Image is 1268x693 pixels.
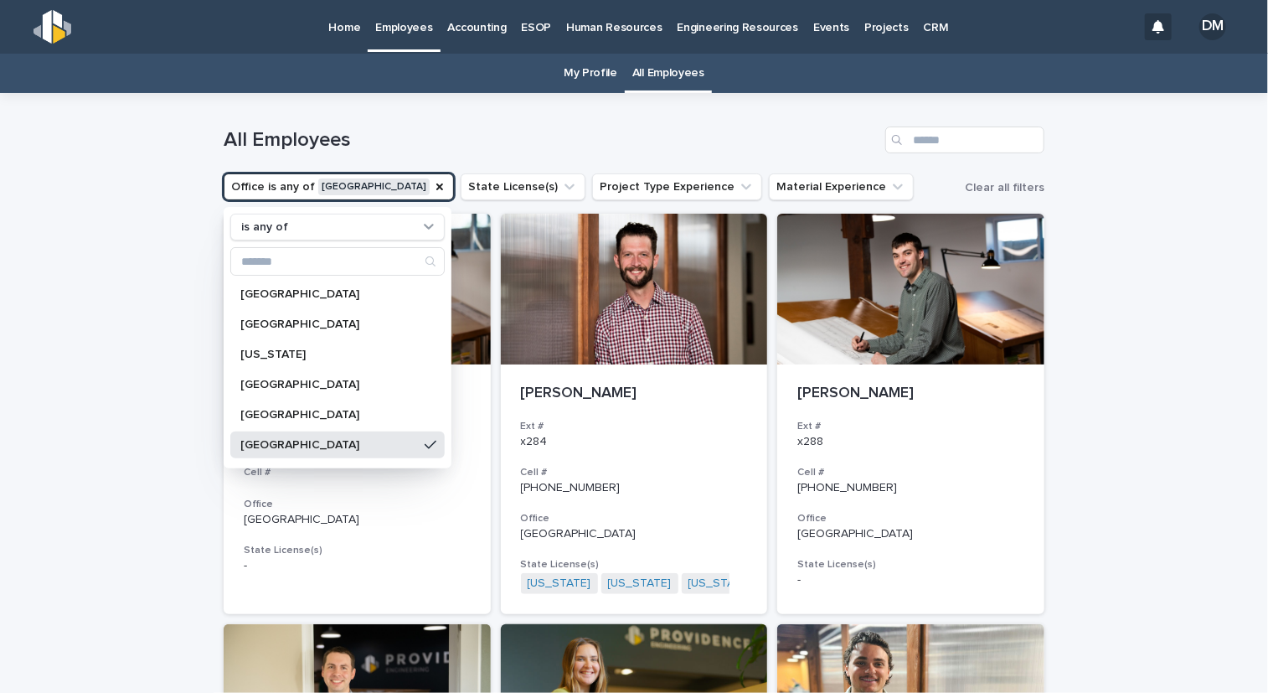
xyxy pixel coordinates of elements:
p: - [244,559,471,573]
img: s5b5MGTdWwFoU4EDV7nw [34,10,71,44]
h3: State License(s) [797,558,1024,571]
h3: Office [521,512,748,525]
h3: Ext # [797,420,1024,433]
div: Search [230,247,445,276]
p: [GEOGRAPHIC_DATA] [240,318,418,330]
a: [US_STATE] [528,577,591,591]
button: Office [224,173,454,200]
h3: State License(s) [521,558,748,571]
h1: All Employees [224,128,879,153]
p: [GEOGRAPHIC_DATA] [240,409,418,421]
a: All Employees [632,54,704,93]
a: [US_STATE] [608,577,672,591]
a: [PHONE_NUMBER] [521,482,621,494]
a: [PHONE_NUMBER] [797,482,897,494]
h3: Office [244,498,471,511]
p: [PERSON_NAME] [521,385,748,403]
p: [GEOGRAPHIC_DATA] [240,439,418,451]
a: x284 [521,436,548,447]
h3: Cell # [244,466,471,479]
button: Project Type Experience [592,173,762,200]
a: [PERSON_NAME]Ext #x284Cell #[PHONE_NUMBER]Office[GEOGRAPHIC_DATA]State License(s)[US_STATE] [US_S... [501,214,768,614]
p: [GEOGRAPHIC_DATA] [240,379,418,390]
a: [PERSON_NAME]Ext #x288Cell #[PHONE_NUMBER]Office[GEOGRAPHIC_DATA]State License(s)- [777,214,1044,614]
h3: State License(s) [244,544,471,557]
a: [US_STATE] [688,577,752,591]
a: My Profile [564,54,617,93]
span: Clear all filters [965,182,1044,194]
p: [PERSON_NAME] [797,385,1024,403]
p: is any of [241,220,288,235]
button: Material Experience [769,173,914,200]
h3: Office [797,512,1024,525]
p: [GEOGRAPHIC_DATA] [797,527,1024,541]
input: Search [885,127,1044,153]
h3: Cell # [797,466,1024,479]
button: Clear all filters [958,175,1044,200]
p: - [797,573,1024,587]
div: DM [1199,13,1226,40]
h3: Ext # [521,420,748,433]
button: State License(s) [461,173,585,200]
p: [US_STATE] [240,349,418,360]
input: Search [231,248,444,275]
p: [GEOGRAPHIC_DATA] [244,513,471,527]
p: [GEOGRAPHIC_DATA] [521,527,748,541]
p: [GEOGRAPHIC_DATA] [240,288,418,300]
a: x288 [797,436,823,447]
h3: Cell # [521,466,748,479]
